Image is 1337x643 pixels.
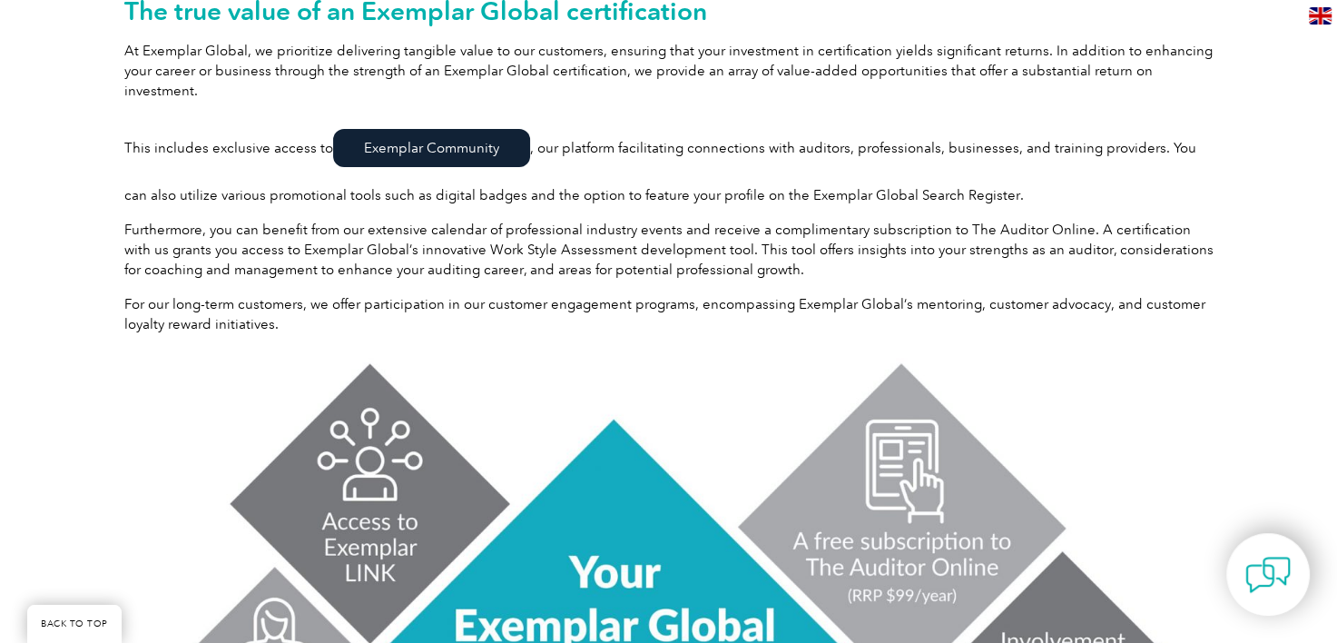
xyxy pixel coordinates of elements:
img: en [1309,7,1332,25]
p: For our long-term customers, we offer participation in our customer engagement programs, encompas... [124,294,1214,334]
a: Exemplar Community [333,129,530,167]
img: contact-chat.png [1245,552,1291,598]
a: BACK TO TOP [27,605,122,643]
p: At Exemplar Global, we prioritize delivering tangible value to our customers, ensuring that your ... [124,41,1214,101]
p: Furthermore, you can benefit from our extensive calendar of professional industry events and rece... [124,220,1214,280]
p: This includes exclusive access to , our platform facilitating connections with auditors, professi... [124,115,1214,205]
